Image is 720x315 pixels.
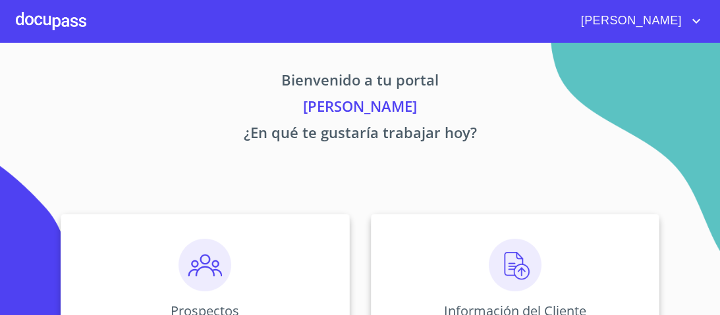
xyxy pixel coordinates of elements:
p: Bienvenido a tu portal [16,69,704,95]
p: ¿En qué te gustaría trabajar hoy? [16,122,704,148]
span: [PERSON_NAME] [571,11,688,32]
img: carga.png [489,239,541,291]
img: prospectos.png [179,239,231,291]
p: [PERSON_NAME] [16,95,704,122]
button: account of current user [571,11,704,32]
